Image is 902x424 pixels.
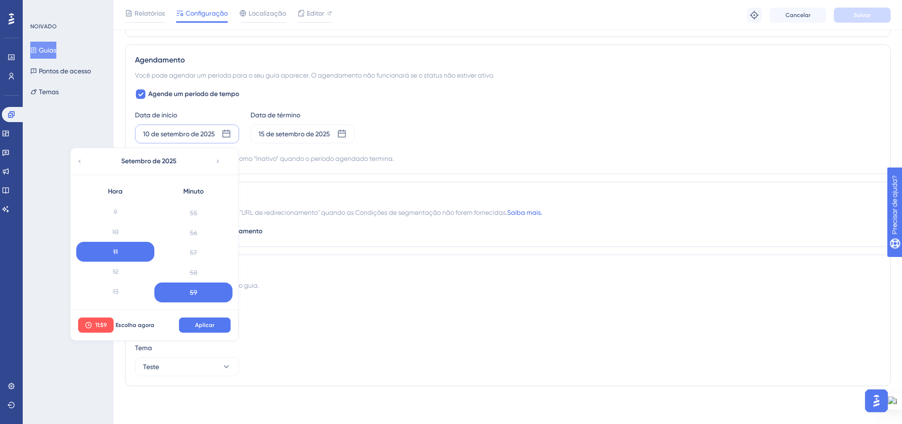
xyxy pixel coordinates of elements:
[190,269,197,276] font: 58
[854,12,871,18] font: Salvar
[30,42,56,59] button: Guias
[134,9,165,17] font: Relatórios
[135,357,239,376] button: Teste
[39,88,59,96] font: Temas
[179,318,231,333] button: Aplicar
[39,46,56,54] font: Guias
[30,23,57,30] font: NOIVADO
[190,209,197,217] font: 55
[30,83,59,100] button: Temas
[39,67,91,75] font: Pontos de acesso
[183,187,204,195] font: Minuto
[114,318,156,333] button: Escolha agora
[121,157,177,165] font: Setembro de 2025
[112,228,119,236] font: 10
[108,187,123,195] font: Hora
[190,249,197,256] font: 57
[769,8,826,23] button: Cancelar
[78,318,114,333] button: 11:59
[143,363,159,371] font: Teste
[135,55,185,64] font: Agendamento
[30,62,91,79] button: Pontos de acesso
[186,9,228,17] font: Configuração
[113,268,118,275] font: 12
[195,322,214,328] font: Aplicar
[113,248,118,256] font: 11
[22,4,81,11] font: Precisar de ajuda?
[250,111,300,119] font: Data de término
[135,71,494,79] font: Você pode agendar um período para o seu guia aparecer. O agendamento não funcionará se o status n...
[152,155,394,162] font: Definido automaticamente como “Inativo” quando o período agendado termina.
[143,130,215,138] font: 10 de setembro de 2025
[507,209,542,216] a: Saiba mais.
[135,209,507,216] font: O navegador redirecionará para o "URL de redirecionamento" quando as Condições de segmentação não...
[862,387,891,415] iframe: Iniciador do Assistente de IA do UserGuiding
[249,9,286,17] font: Localização
[114,208,117,216] font: 9
[307,9,324,17] font: Editor
[95,322,107,328] font: 11:59
[113,288,118,295] font: 13
[786,12,811,18] font: Cancelar
[259,130,330,138] font: 15 de setembro de 2025
[148,90,239,98] font: Agende um período de tempo
[116,322,154,328] font: Escolha agora
[190,289,197,296] font: 59
[101,152,196,171] button: Setembro de 2025
[190,229,197,237] font: 56
[135,344,152,352] font: Tema
[834,8,891,23] button: Salvar
[135,111,177,119] font: Data de início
